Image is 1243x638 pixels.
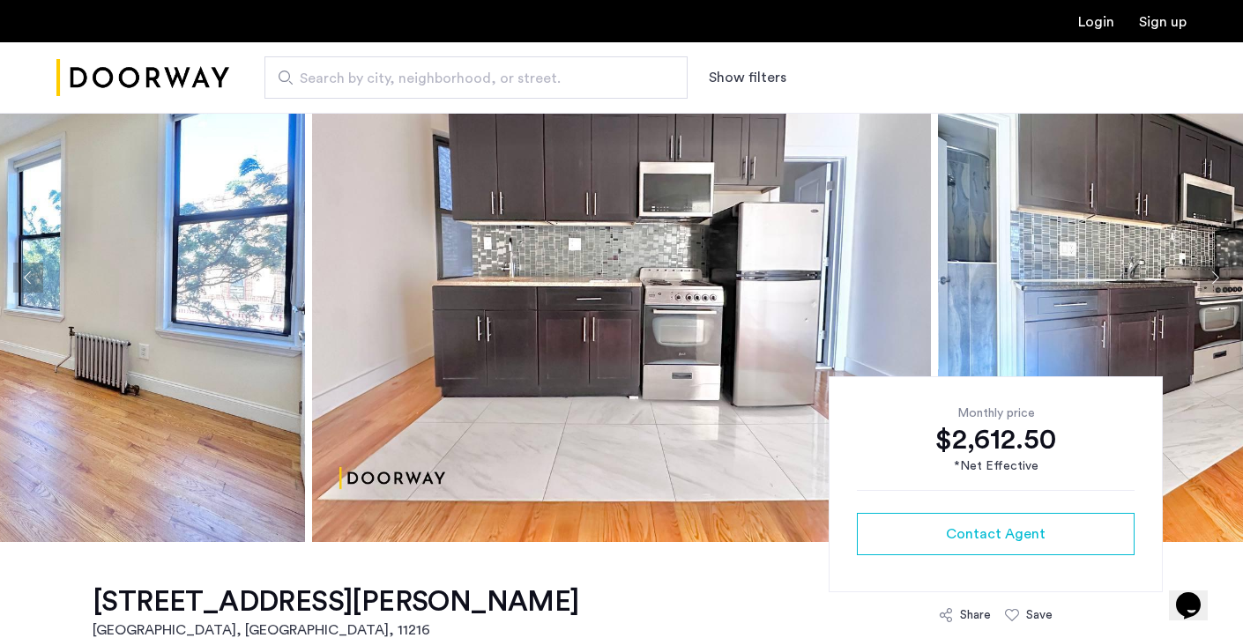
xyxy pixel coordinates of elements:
[709,67,786,88] button: Show or hide filters
[1200,263,1230,293] button: Next apartment
[960,606,991,624] div: Share
[56,45,229,111] a: Cazamio Logo
[312,13,931,542] img: apartment
[1139,15,1187,29] a: Registration
[946,523,1046,545] span: Contact Agent
[857,404,1135,422] div: Monthly price
[300,68,638,89] span: Search by city, neighborhood, or street.
[93,584,579,619] h1: [STREET_ADDRESS][PERSON_NAME]
[857,513,1135,555] button: button
[13,263,43,293] button: Previous apartment
[857,422,1135,457] div: $2,612.50
[1169,568,1225,620] iframe: chat widget
[264,56,688,99] input: Apartment Search
[1026,606,1053,624] div: Save
[857,457,1135,476] div: *Net Effective
[1078,15,1114,29] a: Login
[56,45,229,111] img: logo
